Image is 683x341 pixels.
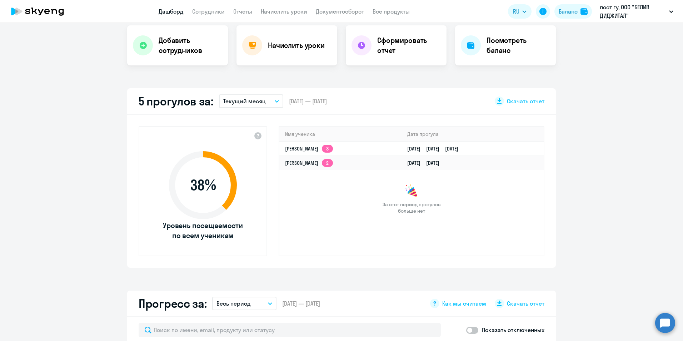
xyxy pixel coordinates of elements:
[322,145,333,153] app-skyeng-badge: 3
[216,299,251,308] p: Весь период
[268,40,325,50] h4: Начислить уроки
[139,323,441,337] input: Поиск по имени, email, продукту или статусу
[487,35,550,55] h4: Посмотреть баланс
[402,127,544,142] th: Дата прогула
[554,4,592,19] button: Балансbalance
[322,159,333,167] app-skyeng-badge: 2
[285,160,333,166] a: [PERSON_NAME]2
[159,35,222,55] h4: Добавить сотрудников
[559,7,578,16] div: Баланс
[482,326,544,334] p: Показать отключенных
[162,177,244,194] span: 38 %
[219,94,283,108] button: Текущий месяц
[580,8,588,15] img: balance
[404,184,419,198] img: congrats
[407,160,445,166] a: [DATE][DATE]
[442,300,486,307] span: Как мы считаем
[373,8,410,15] a: Все продукты
[377,35,441,55] h4: Сформировать отчет
[162,221,244,241] span: Уровень посещаемости по всем ученикам
[508,4,532,19] button: RU
[159,8,184,15] a: Дашборд
[316,8,364,15] a: Документооборот
[507,97,544,105] span: Скачать отчет
[289,97,327,105] span: [DATE] — [DATE]
[139,94,213,108] h2: 5 прогулов за:
[596,3,677,20] button: пост гу, ООО "БЕЛИВ ДИДЖИТАЛ"
[507,300,544,307] span: Скачать отчет
[261,8,307,15] a: Начислить уроки
[233,8,252,15] a: Отчеты
[382,201,442,214] span: За этот период прогулов больше нет
[192,8,225,15] a: Сотрудники
[223,97,266,105] p: Текущий месяц
[139,296,206,311] h2: Прогресс за:
[513,7,519,16] span: RU
[212,297,276,310] button: Весь период
[282,300,320,307] span: [DATE] — [DATE]
[600,3,666,20] p: пост гу, ООО "БЕЛИВ ДИДЖИТАЛ"
[407,145,464,152] a: [DATE][DATE][DATE]
[279,127,402,142] th: Имя ученика
[285,145,333,152] a: [PERSON_NAME]3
